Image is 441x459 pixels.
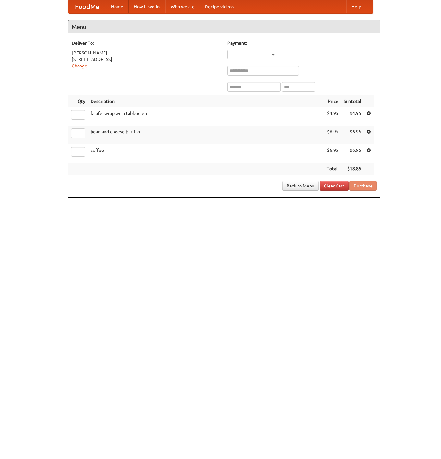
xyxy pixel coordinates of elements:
[68,0,106,13] a: FoodMe
[324,163,341,175] th: Total:
[72,56,221,63] div: [STREET_ADDRESS]
[200,0,239,13] a: Recipe videos
[324,107,341,126] td: $4.95
[68,20,380,33] h4: Menu
[88,126,324,144] td: bean and cheese burrito
[72,50,221,56] div: [PERSON_NAME]
[341,144,364,163] td: $6.95
[88,144,324,163] td: coffee
[349,181,377,191] button: Purchase
[320,181,349,191] a: Clear Cart
[324,126,341,144] td: $6.95
[72,63,87,68] a: Change
[282,181,319,191] a: Back to Menu
[346,0,366,13] a: Help
[324,144,341,163] td: $6.95
[324,95,341,107] th: Price
[341,163,364,175] th: $18.85
[341,126,364,144] td: $6.95
[227,40,377,46] h5: Payment:
[129,0,165,13] a: How it works
[165,0,200,13] a: Who we are
[68,95,88,107] th: Qty
[341,95,364,107] th: Subtotal
[88,95,324,107] th: Description
[341,107,364,126] td: $4.95
[72,40,221,46] h5: Deliver To:
[106,0,129,13] a: Home
[88,107,324,126] td: falafel wrap with tabbouleh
